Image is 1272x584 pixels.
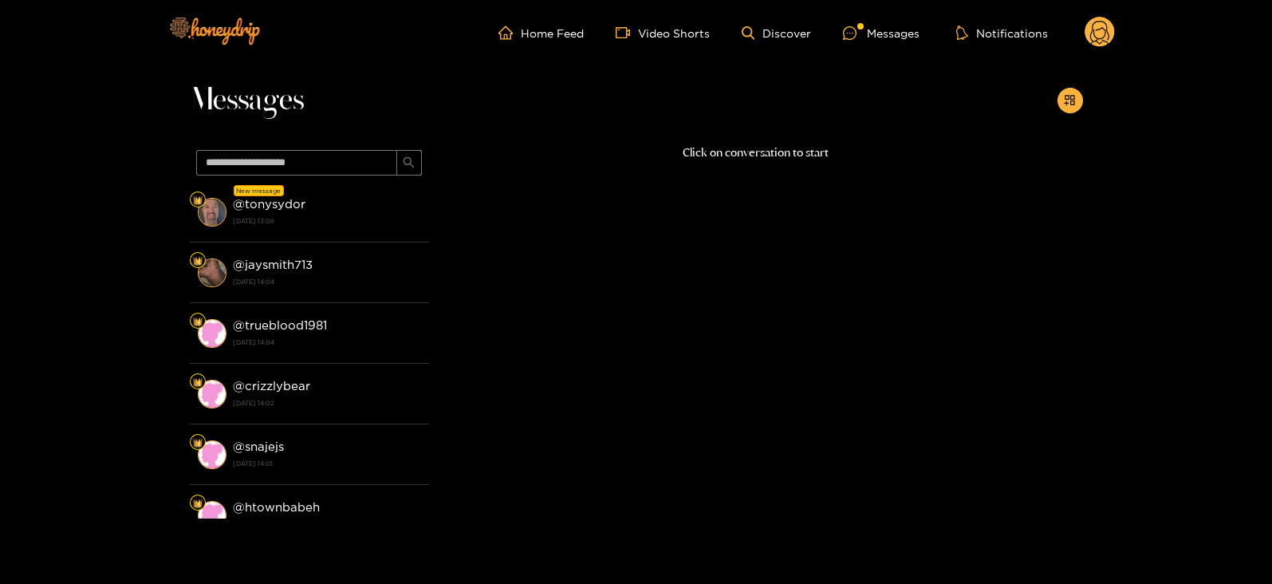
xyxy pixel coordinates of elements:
[198,319,226,348] img: conversation
[233,274,421,289] strong: [DATE] 14:04
[233,214,421,228] strong: [DATE] 13:08
[233,456,421,471] strong: [DATE] 14:01
[233,396,421,410] strong: [DATE] 14:02
[198,440,226,469] img: conversation
[233,197,305,211] strong: @ tonysydor
[234,185,284,196] div: New message
[742,26,811,40] a: Discover
[193,438,203,448] img: Fan Level
[233,335,421,349] strong: [DATE] 14:04
[233,258,313,271] strong: @ jaysmith713
[429,144,1083,162] p: Click on conversation to start
[198,380,226,408] img: conversation
[193,317,203,326] img: Fan Level
[1064,94,1076,108] span: appstore-add
[193,377,203,387] img: Fan Level
[233,318,327,332] strong: @ trueblood1981
[233,500,320,514] strong: @ htownbabeh
[396,150,422,176] button: search
[233,379,310,393] strong: @ crizzlybear
[498,26,521,40] span: home
[198,198,226,227] img: conversation
[198,258,226,287] img: conversation
[616,26,638,40] span: video-camera
[193,256,203,266] img: Fan Level
[193,195,203,205] img: Fan Level
[403,156,415,170] span: search
[843,24,920,42] div: Messages
[193,499,203,508] img: Fan Level
[190,81,304,120] span: Messages
[951,25,1053,41] button: Notifications
[1057,88,1083,113] button: appstore-add
[616,26,710,40] a: Video Shorts
[198,501,226,530] img: conversation
[498,26,584,40] a: Home Feed
[233,440,284,453] strong: @ snajejs
[233,517,421,531] strong: [DATE] 13:57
